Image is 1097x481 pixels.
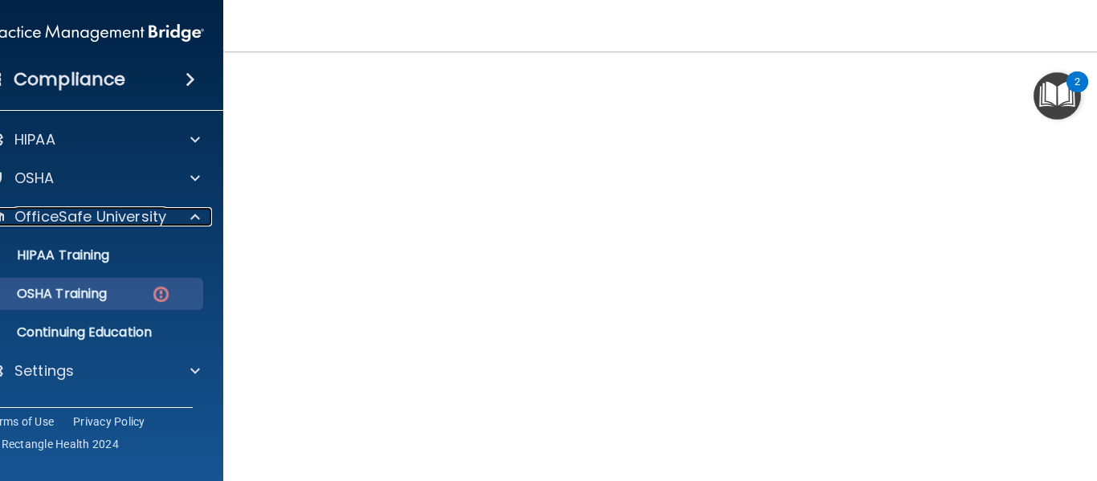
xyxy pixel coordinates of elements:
p: Settings [14,361,74,381]
img: danger-circle.6113f641.png [151,284,171,304]
p: HIPAA [14,130,55,149]
p: OfficeSafe University [14,207,166,226]
p: OSHA [14,169,55,188]
div: 2 [1075,82,1080,103]
a: Privacy Policy [73,414,145,430]
button: Open Resource Center, 2 new notifications [1034,72,1081,120]
h4: Compliance [14,68,125,91]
